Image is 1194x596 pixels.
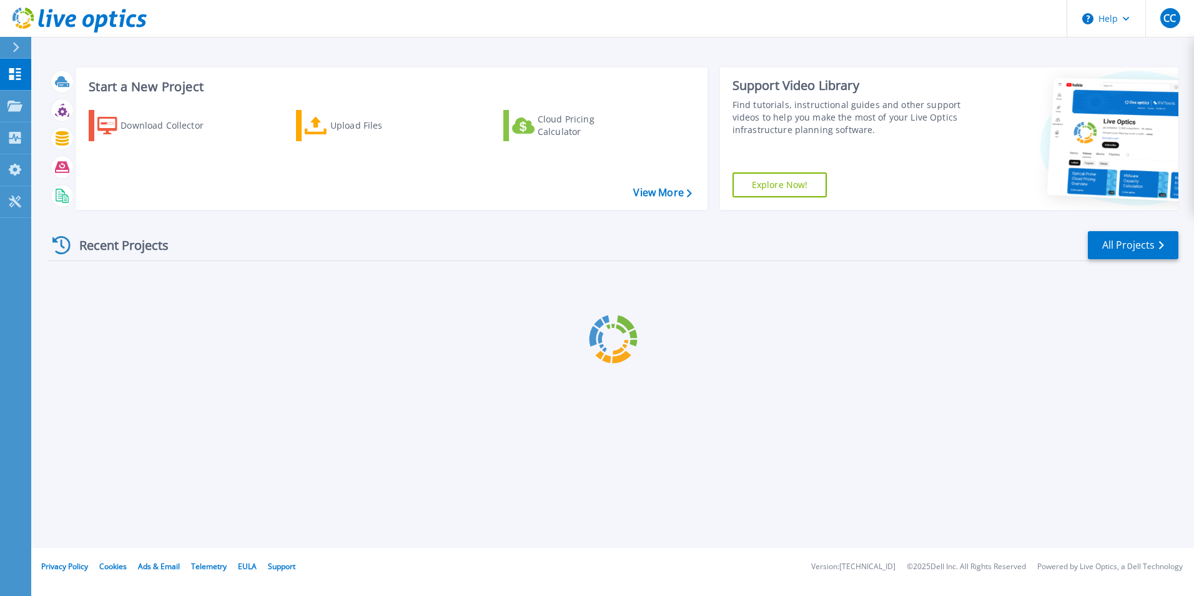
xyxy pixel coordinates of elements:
a: Support [268,561,295,572]
div: Find tutorials, instructional guides and other support videos to help you make the most of your L... [733,99,966,136]
li: Powered by Live Optics, a Dell Technology [1037,563,1183,571]
a: Explore Now! [733,172,827,197]
div: Upload Files [330,113,430,138]
a: Ads & Email [138,561,180,572]
a: EULA [238,561,257,572]
a: View More [633,187,691,199]
h3: Start a New Project [89,80,691,94]
li: Version: [TECHNICAL_ID] [811,563,895,571]
a: Cloud Pricing Calculator [503,110,643,141]
div: Recent Projects [48,230,185,261]
div: Download Collector [121,113,220,138]
a: Upload Files [296,110,435,141]
a: Telemetry [191,561,227,572]
a: Privacy Policy [41,561,88,572]
div: Support Video Library [733,77,966,94]
span: CC [1163,13,1176,23]
li: © 2025 Dell Inc. All Rights Reserved [907,563,1026,571]
a: Download Collector [89,110,228,141]
a: All Projects [1088,231,1178,259]
a: Cookies [99,561,127,572]
div: Cloud Pricing Calculator [538,113,638,138]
